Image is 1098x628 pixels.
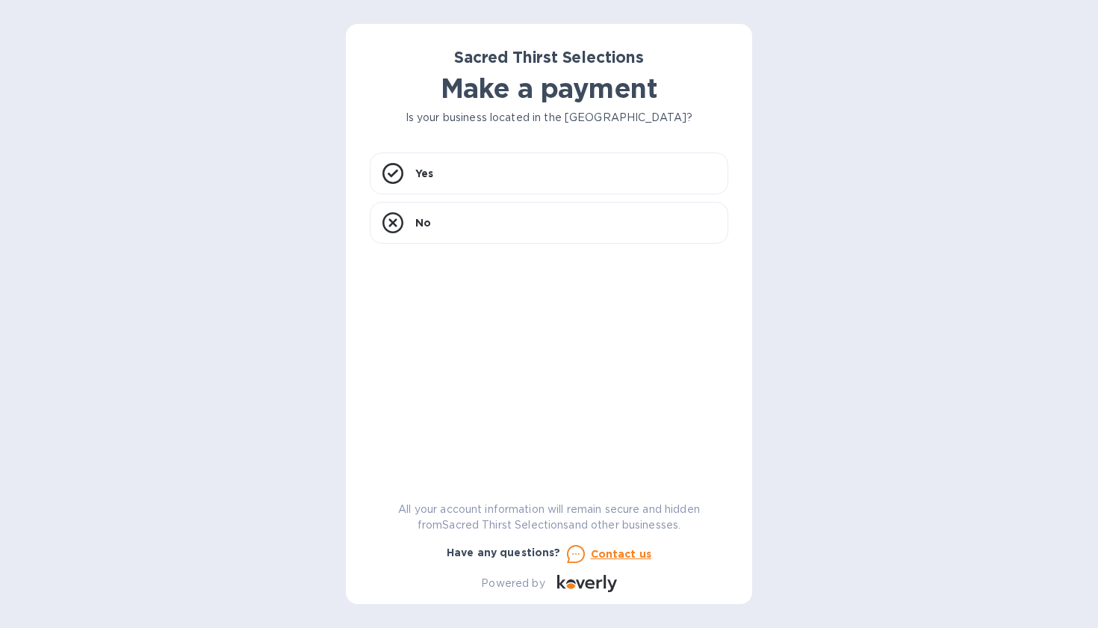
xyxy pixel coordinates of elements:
[447,547,561,558] b: Have any questions?
[370,110,728,126] p: Is your business located in the [GEOGRAPHIC_DATA]?
[370,73,728,104] h1: Make a payment
[454,48,644,67] b: Sacred Thirst Selections
[591,548,652,560] u: Contact us
[415,215,431,230] p: No
[370,502,728,533] p: All your account information will remain secure and hidden from Sacred Thirst Selections and othe...
[481,576,545,591] p: Powered by
[415,166,433,181] p: Yes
